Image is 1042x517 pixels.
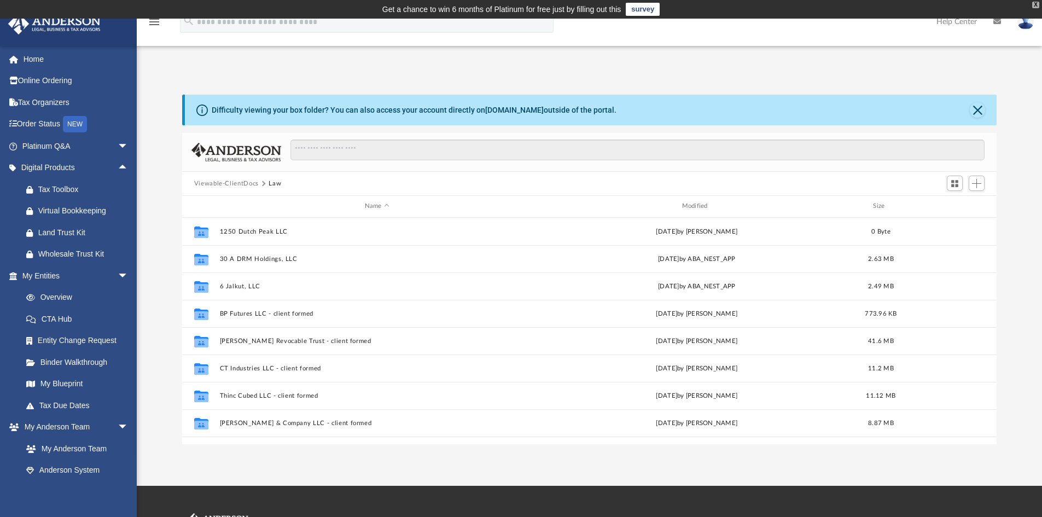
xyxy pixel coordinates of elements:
div: [DATE] by ABA_NEST_APP [539,281,854,291]
div: [DATE] by ABA_NEST_APP [539,254,854,264]
a: Land Trust Kit [15,222,145,243]
button: 6 Jalkut, LLC [219,283,534,290]
i: menu [148,15,161,28]
div: Wholesale Trust Kit [38,247,131,261]
a: Entity Change Request [15,330,145,352]
a: menu [148,21,161,28]
div: [DATE] by [PERSON_NAME] [539,226,854,236]
button: BP Futures LLC - client formed [219,310,534,317]
a: Anderson System [15,460,139,481]
a: survey [626,3,660,16]
span: arrow_drop_down [118,135,139,158]
a: Tax Toolbox [15,178,145,200]
a: My Anderson Team [15,438,134,460]
span: arrow_drop_down [118,265,139,287]
span: 2.49 MB [868,283,894,289]
a: My Anderson Teamarrow_drop_down [8,416,139,438]
div: [DATE] by [PERSON_NAME] [539,336,854,346]
a: Home [8,48,145,70]
div: Get a chance to win 6 months of Platinum for free just by filling out this [382,3,621,16]
i: search [183,15,195,27]
a: Tax Organizers [8,91,145,113]
a: Digital Productsarrow_drop_up [8,157,145,179]
div: Modified [539,201,854,211]
div: Difficulty viewing your box folder? You can also access your account directly on outside of the p... [212,104,616,116]
a: CTA Hub [15,308,145,330]
div: NEW [63,116,87,132]
div: Size [859,201,903,211]
button: Law [269,179,281,189]
div: [DATE] by [PERSON_NAME] [539,363,854,373]
a: My Entitiesarrow_drop_down [8,265,145,287]
span: 0 Byte [871,228,890,234]
img: User Pic [1017,14,1034,30]
button: 30 A DRM Holdings, LLC [219,255,534,263]
div: Land Trust Kit [38,226,131,240]
button: 1250 Dutch Peak LLC [219,228,534,235]
a: Platinum Q&Aarrow_drop_down [8,135,145,157]
a: Binder Walkthrough [15,351,145,373]
div: Name [219,201,534,211]
button: Switch to Grid View [947,176,963,191]
a: Wholesale Trust Kit [15,243,145,265]
div: [DATE] by [PERSON_NAME] [539,418,854,428]
a: Overview [15,287,145,309]
div: [DATE] by [PERSON_NAME] [539,309,854,318]
button: CT Industries LLC - client formed [219,365,534,372]
img: Anderson Advisors Platinum Portal [5,13,104,34]
button: Add [969,176,985,191]
a: Tax Due Dates [15,394,145,416]
div: grid [182,218,997,444]
span: 11.12 MB [866,392,895,398]
span: arrow_drop_down [118,416,139,439]
div: Virtual Bookkeeping [38,204,131,218]
input: Search files and folders [290,140,985,160]
div: [DATE] by [PERSON_NAME] [539,391,854,400]
a: Online Ordering [8,70,145,92]
span: 11.2 MB [868,365,894,371]
a: [DOMAIN_NAME] [485,106,544,114]
button: Thinc Cubed LLC - client formed [219,392,534,399]
span: 8.87 MB [868,420,894,426]
a: Virtual Bookkeeping [15,200,145,222]
div: Tax Toolbox [38,183,131,196]
button: [PERSON_NAME] Revocable Trust - client formed [219,338,534,345]
div: close [1032,2,1039,8]
div: id [907,201,984,211]
span: arrow_drop_up [118,157,139,179]
span: 773.96 KB [865,310,897,316]
button: Viewable-ClientDocs [194,179,259,189]
span: 41.6 MB [868,338,894,344]
div: id [187,201,214,211]
a: My Blueprint [15,373,139,395]
button: [PERSON_NAME] & Company LLC - client formed [219,420,534,427]
a: Order StatusNEW [8,113,145,136]
button: Close [970,102,985,118]
span: 2.63 MB [868,255,894,262]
